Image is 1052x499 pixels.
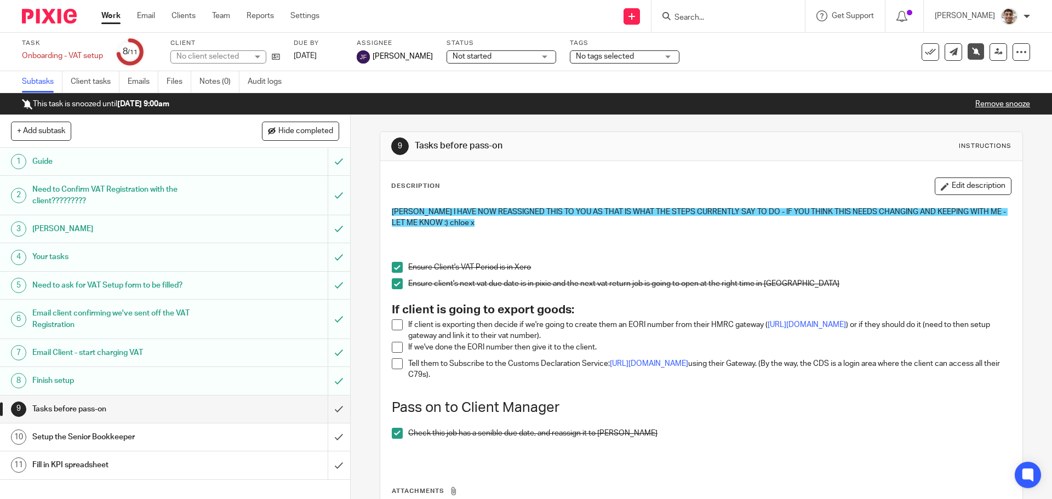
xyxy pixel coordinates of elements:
p: Tell them to Subscribe to the Customs Declaration Service: using their Gateway. (By the way, the ... [408,358,1010,381]
a: Subtasks [22,71,62,93]
h1: Setup the Senior Bookkeeper [32,429,222,445]
a: Team [212,10,230,21]
img: svg%3E [357,50,370,64]
span: [PERSON_NAME] [373,51,433,62]
p: Ensure client's next vat due date is in pixie and the next vat return job is going to open at the... [408,278,1010,289]
div: No client selected [176,51,248,62]
div: 6 [11,312,26,327]
a: Files [167,71,191,93]
span: Get Support [832,12,874,20]
div: Onboarding - VAT setup [22,50,103,61]
img: PXL_20240409_141816916.jpg [1000,8,1018,25]
div: Instructions [959,142,1011,151]
label: Due by [294,39,343,48]
a: Notes (0) [199,71,239,93]
a: Remove snooze [975,100,1030,108]
p: This task is snoozed until [22,99,169,110]
div: 3 [11,221,26,237]
a: Client tasks [71,71,119,93]
label: Task [22,39,103,48]
a: [URL][DOMAIN_NAME] [768,321,846,329]
h1: Pass on to Client Manager [392,399,1010,416]
a: Email [137,10,155,21]
label: Assignee [357,39,433,48]
strong: If client is going to export goods: [392,304,574,316]
a: Work [101,10,121,21]
p: Description [391,182,440,191]
span: Attachments [392,488,444,494]
a: Emails [128,71,158,93]
span: [DATE] [294,52,317,60]
span: No tags selected [576,53,634,60]
h1: Fill in KPI spreadsheet [32,457,222,473]
div: 11 [11,457,26,473]
span: Hide completed [278,127,333,136]
a: Reports [247,10,274,21]
div: 2 [11,188,26,203]
a: [URL][DOMAIN_NAME] [610,360,688,368]
h1: Email Client - start charging VAT [32,345,222,361]
div: 9 [391,137,409,155]
div: 5 [11,278,26,293]
h1: Guide [32,153,222,170]
h1: Your tasks [32,249,222,265]
p: Ensure Client's VAT Period is in Xero [408,262,1010,273]
p: Check this job has a senible due date, and reassign it to [PERSON_NAME] [408,428,1010,439]
h1: [PERSON_NAME] [32,221,222,237]
div: 9 [11,402,26,417]
input: Search [673,13,772,23]
button: Hide completed [262,122,339,140]
h1: Tasks before pass-on [415,140,725,152]
span: Not started [453,53,491,60]
button: Edit description [935,177,1011,195]
h1: Finish setup [32,372,222,389]
div: 8 [11,373,26,388]
h1: Tasks before pass-on [32,401,222,417]
button: + Add subtask [11,122,71,140]
label: Status [447,39,556,48]
a: Audit logs [248,71,290,93]
p: If we've done the EORI number then give it to the client. [408,342,1010,353]
label: Client [170,39,280,48]
img: Pixie [22,9,77,24]
h1: Need to ask for VAT Setup form to be filled? [32,277,222,294]
div: 8 [123,45,138,58]
a: Settings [290,10,319,21]
p: If client is exporting then decide if we're going to create them an EORI number from their HMRC g... [408,319,1010,342]
div: 1 [11,154,26,169]
label: Tags [570,39,679,48]
h1: Email client confirming we've sent off the VAT Registration [32,305,222,333]
a: Clients [171,10,196,21]
small: /11 [128,49,138,55]
div: 7 [11,345,26,360]
b: [DATE] 9:00am [117,100,169,108]
span: [PERSON_NAME] I HAVE NOW REASSIGNED THIS TO YOU AS THAT IS WHAT THE STEPS CURRENTLY SAY TO DO - I... [392,208,1008,227]
h1: Need to Confirm VAT Registration with the client????????? [32,181,222,209]
p: [PERSON_NAME] [935,10,995,21]
div: 10 [11,429,26,445]
div: 4 [11,250,26,265]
